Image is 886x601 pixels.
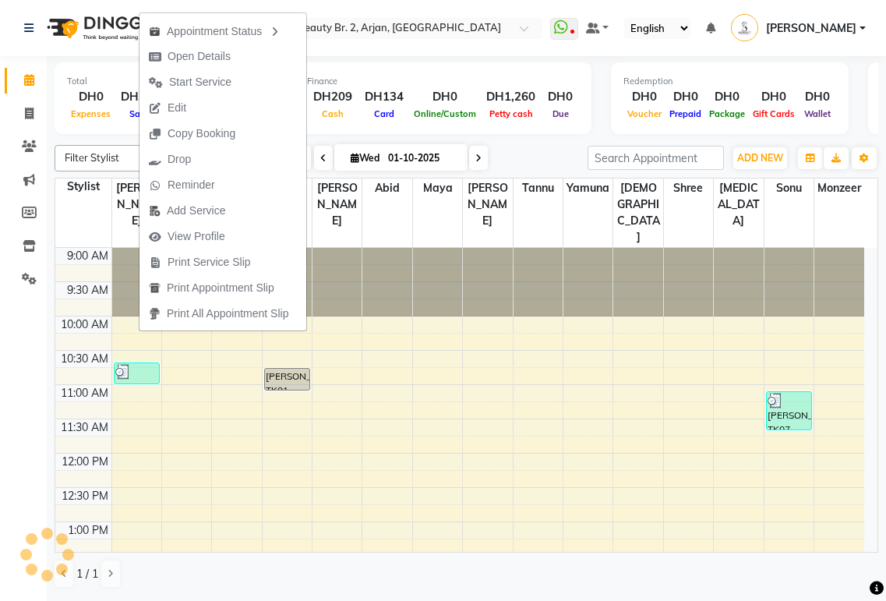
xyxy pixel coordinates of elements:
div: 12:30 PM [58,488,111,504]
div: 11:00 AM [58,385,111,401]
div: 10:30 AM [58,351,111,367]
span: Sales [125,108,156,119]
span: Maya [413,179,462,198]
div: DH1,260 [480,88,542,106]
div: DH134 [358,88,410,106]
input: Search Appointment [588,146,724,170]
div: DH0 [705,88,749,106]
img: apt_status.png [149,26,161,37]
span: Filter Stylist [65,151,119,164]
img: logo [40,6,146,50]
span: Copy Booking [168,126,235,142]
span: Drop [168,151,191,168]
div: DH0 [665,88,705,106]
span: [DEMOGRAPHIC_DATA] [613,179,662,247]
span: Prepaid [665,108,705,119]
span: Print All Appointment Slip [167,306,288,322]
span: [PERSON_NAME] [312,179,362,231]
span: Gift Cards [749,108,799,119]
div: 9:30 AM [64,282,111,299]
div: DH209 [307,88,358,106]
span: Print Appointment Slip [167,280,274,296]
span: ADD NEW [737,152,783,164]
div: [PERSON_NAME], TK06, 10:40 AM-11:00 AM, Eyebrow Threading [115,363,160,384]
span: Wallet [800,108,835,119]
div: Stylist [55,179,111,195]
span: Reminder [168,177,215,193]
input: 2025-10-01 [383,147,461,170]
span: Abid [362,179,411,198]
span: [PERSON_NAME] [463,179,512,231]
span: Start Service [169,74,231,90]
div: 9:00 AM [64,248,111,264]
div: DH0 [799,88,836,106]
span: Edit [168,100,186,116]
div: DH0 [410,88,480,106]
span: Online/Custom [410,108,480,119]
span: Open Details [168,48,231,65]
span: Package [705,108,749,119]
div: Total [67,75,263,88]
span: 1 / 1 [76,566,98,582]
span: [MEDICAL_DATA] [714,179,763,231]
span: monzeer [814,179,864,198]
div: 12:00 PM [58,454,111,470]
img: printapt.png [149,282,161,294]
button: ADD NEW [733,147,787,169]
span: Cash [318,108,348,119]
div: Appointment Status [139,17,306,44]
div: [PERSON_NAME], TK07, 11:05 AM-11:40 AM, Manicure File & Normal Polish [767,392,812,430]
div: DH0 [67,88,115,106]
div: DH343 [115,88,166,106]
div: DH0 [749,88,799,106]
span: sonu [764,179,814,198]
span: Yamuna [563,179,612,198]
span: Print Service Slip [168,254,251,270]
span: Wed [347,152,383,164]
span: Card [370,108,398,119]
span: [PERSON_NAME] [112,179,161,231]
div: Finance [307,75,579,88]
div: 10:00 AM [58,316,111,333]
span: Tannu [514,179,563,198]
div: DH0 [542,88,579,106]
div: Redemption [623,75,836,88]
span: Petty cash [485,108,537,119]
span: Due [549,108,573,119]
span: Shree [664,179,713,198]
div: DH0 [623,88,665,106]
span: Add Service [167,203,225,219]
div: [PERSON_NAME], TK01, 10:45 AM-11:05 AM, Eyebrow Threading [265,369,310,390]
span: View Profile [168,228,225,245]
div: 1:00 PM [65,522,111,539]
span: Today [272,146,311,170]
img: Sue [731,14,758,41]
img: printall.png [149,308,161,320]
span: Expenses [67,108,115,119]
div: 11:30 AM [58,419,111,436]
img: add-service.png [149,205,161,217]
span: [PERSON_NAME] [766,20,856,37]
span: Voucher [623,108,665,119]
